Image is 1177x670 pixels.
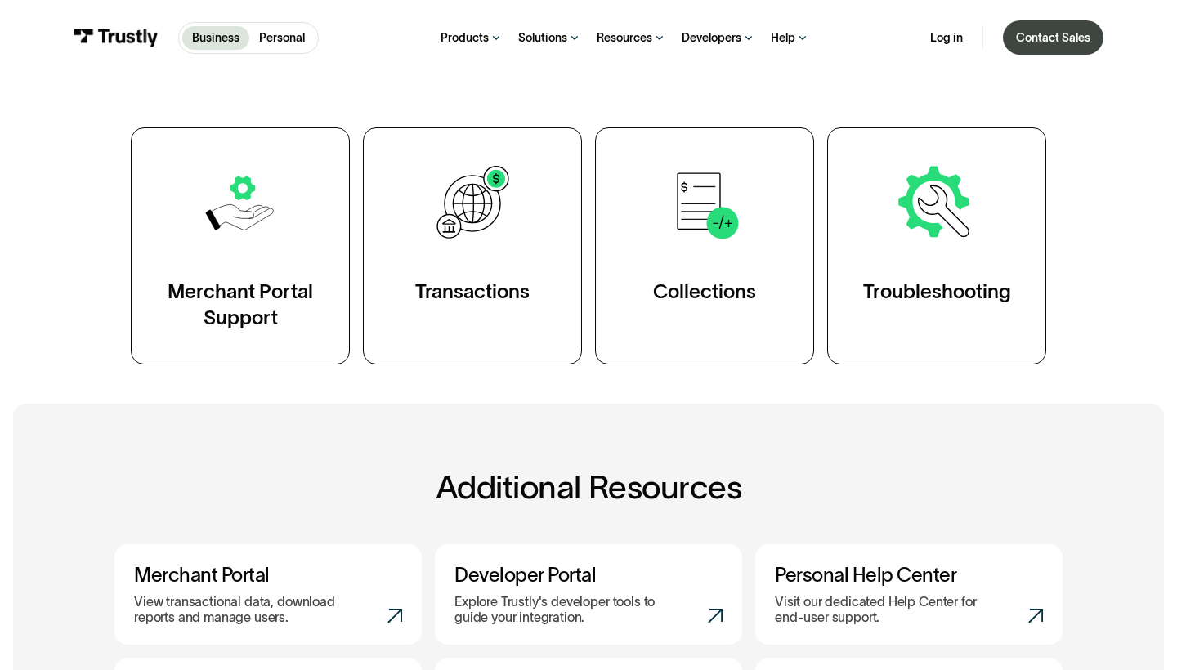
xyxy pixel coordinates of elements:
a: Business [182,26,249,50]
h3: Developer Portal [454,564,723,587]
a: Developer PortalExplore Trustly's developer tools to guide your integration. [435,544,742,645]
a: Transactions [363,127,582,364]
div: Collections [653,279,756,305]
div: Merchant Portal Support [164,279,316,331]
div: Help [771,30,795,45]
a: Personal [249,26,315,50]
img: Maven AGI Logo [559,185,608,198]
p: The fees for transactions depend on the specific agreement between the merchant and Trustly. Thes... [25,28,597,67]
p: Explore Trustly's developer tools to guide your integration. [454,594,675,625]
h2: Additional Resources [114,469,1063,505]
p: View transactional data, download reports and manage users. [134,594,355,625]
p: Business [192,29,239,47]
div: Contact Sales [1016,30,1090,45]
h3: Merchant Portal [134,564,402,587]
div: Developers [682,30,741,45]
span: Powered by [497,185,556,198]
h3: Personal Help Center [775,564,1043,587]
a: Merchant Portal Support [131,127,350,364]
button: Submit question [569,141,595,167]
a: Contact Sales [1003,20,1103,55]
div: Troubleshooting [863,279,1011,305]
a: Personal Help CenterVisit our dedicated Help Center for end-user support. [755,544,1063,645]
p: Personal [259,29,305,47]
div: Solutions [518,30,567,45]
a: Collections [595,127,814,364]
img: Trustly Logo [74,29,159,47]
p: Visit our dedicated Help Center for end-user support. [775,594,996,625]
a: Troubleshooting [827,127,1046,364]
a: Log in [930,30,963,45]
div: Resources [597,30,652,45]
div: Transactions [415,279,530,305]
div: Products [441,30,489,45]
a: Merchant PortalView transactional data, download reports and manage users. [114,544,422,645]
input: Question box [13,134,608,175]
